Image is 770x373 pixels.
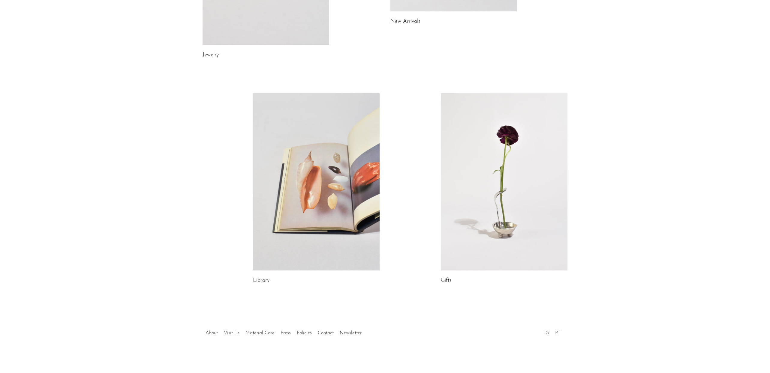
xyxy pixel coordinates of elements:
[206,331,218,336] a: About
[318,331,334,336] a: Contact
[541,326,564,337] ul: Social Medias
[390,19,420,24] a: New Arrivals
[253,278,269,283] a: Library
[297,331,312,336] a: Policies
[441,278,452,283] a: Gifts
[203,52,219,58] a: Jewelry
[544,331,549,336] a: IG
[203,326,365,337] ul: Quick links
[224,331,239,336] a: Visit Us
[281,331,291,336] a: Press
[555,331,561,336] a: PT
[245,331,275,336] a: Material Care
